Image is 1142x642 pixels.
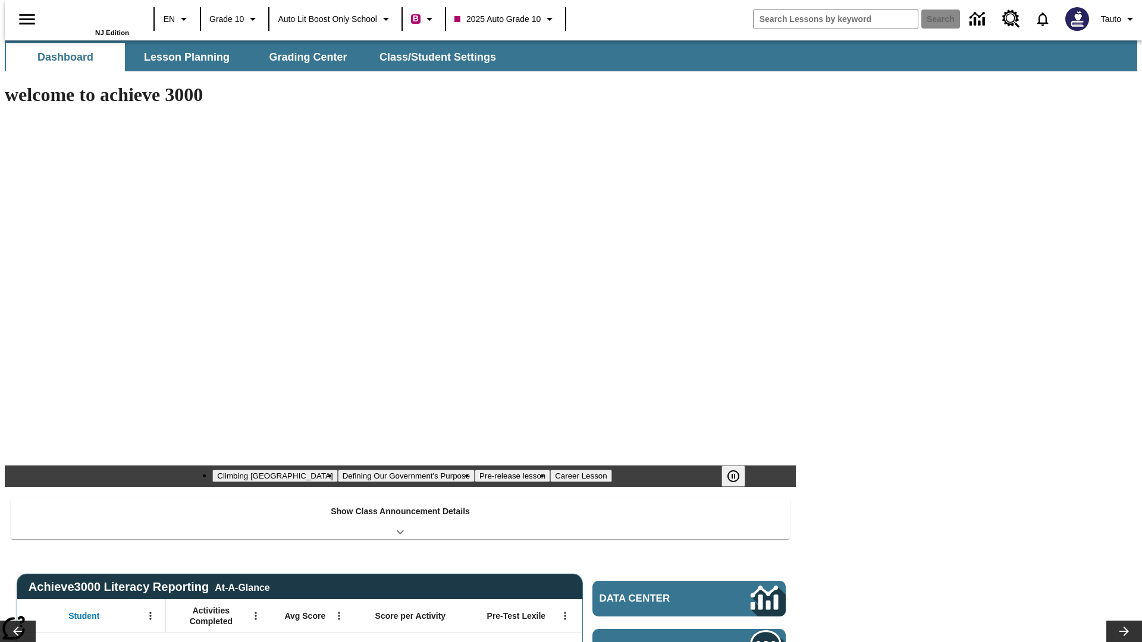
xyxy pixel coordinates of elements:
[721,465,757,487] div: Pause
[450,8,561,30] button: Class: 2025 Auto Grade 10, Select your class
[29,580,270,594] span: Achieve3000 Literacy Reporting
[330,607,348,625] button: Open Menu
[205,8,265,30] button: Grade: Grade 10, Select a grade
[592,581,786,616] a: Data Center
[475,470,550,482] button: Slide 3 Pre-release lesson
[172,605,250,627] span: Activities Completed
[995,3,1027,35] a: Resource Center, Will open in new tab
[487,610,546,621] span: Pre-Test Lexile
[962,3,995,36] a: Data Center
[6,43,125,71] button: Dashboard
[95,29,129,36] span: NJ Edition
[1058,4,1096,34] button: Select a new avatar
[5,84,796,106] h1: welcome to achieve 3000
[273,8,398,30] button: School: Auto Lit Boost only School, Select your school
[375,610,446,621] span: Score per Activity
[11,498,790,539] div: Show Class Announcement Details
[52,5,129,29] a: Home
[754,10,918,29] input: search field
[338,470,475,482] button: Slide 2 Defining Our Government's Purpose
[1101,13,1121,26] span: Tauto
[1096,8,1142,30] button: Profile/Settings
[1027,4,1058,34] a: Notifications
[1106,621,1142,642] button: Lesson carousel, Next
[5,43,507,71] div: SubNavbar
[52,4,129,36] div: Home
[550,470,611,482] button: Slide 4 Career Lesson
[1065,7,1089,31] img: Avatar
[721,465,745,487] button: Pause
[600,593,711,605] span: Data Center
[413,11,419,26] span: B
[127,43,246,71] button: Lesson Planning
[556,607,574,625] button: Open Menu
[164,13,175,26] span: EN
[370,43,506,71] button: Class/Student Settings
[331,505,470,518] p: Show Class Announcement Details
[278,13,377,26] span: Auto Lit Boost only School
[5,40,1137,71] div: SubNavbar
[142,607,159,625] button: Open Menu
[10,2,45,37] button: Open side menu
[215,580,269,593] div: At-A-Glance
[249,43,368,71] button: Grading Center
[284,610,325,621] span: Avg Score
[454,13,541,26] span: 2025 Auto Grade 10
[406,8,441,30] button: Boost Class color is violet red. Change class color
[212,470,337,482] button: Slide 1 Climbing Mount Tai
[247,607,265,625] button: Open Menu
[158,8,196,30] button: Language: EN, Select a language
[209,13,244,26] span: Grade 10
[68,610,99,621] span: Student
